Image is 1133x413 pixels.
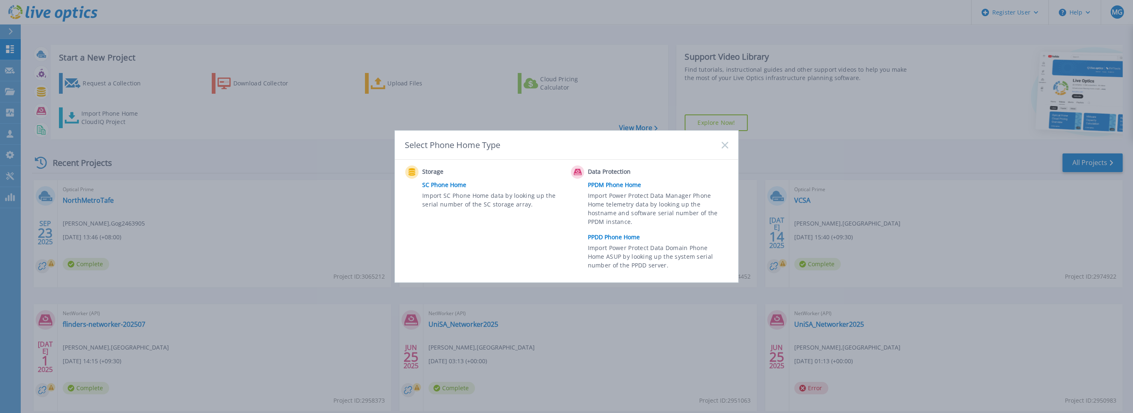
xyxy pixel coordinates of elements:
a: PPDD Phone Home [588,231,732,243]
span: Import SC Phone Home data by looking up the serial number of the SC storage array. [422,191,560,210]
span: Data Protection [588,167,671,177]
span: Import Power Protect Data Manager Phone Home telemetry data by looking up the hostname and softwa... [588,191,726,229]
div: Select Phone Home Type [405,139,501,151]
span: Storage [422,167,505,177]
span: Import Power Protect Data Domain Phone Home ASUP by looking up the system serial number of the PP... [588,243,726,272]
a: SC Phone Home [422,179,567,191]
a: PPDM Phone Home [588,179,732,191]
